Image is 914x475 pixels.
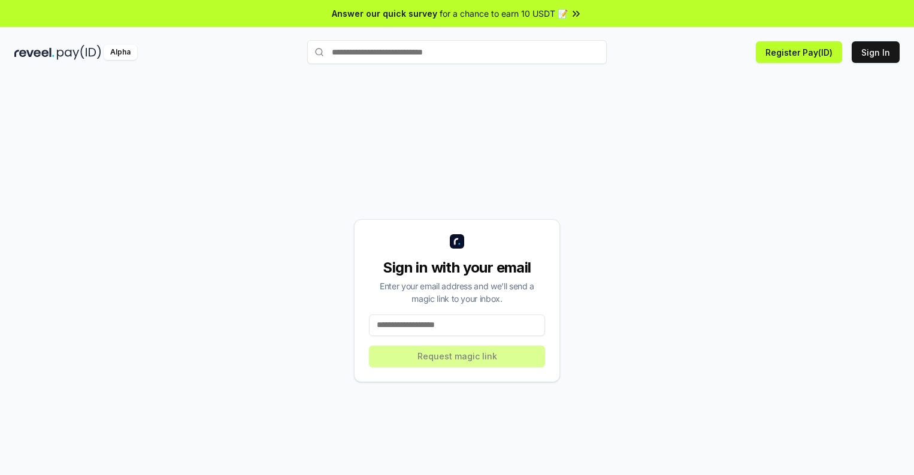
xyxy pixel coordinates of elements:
img: pay_id [57,45,101,60]
span: for a chance to earn 10 USDT 📝 [440,7,568,20]
img: logo_small [450,234,464,249]
div: Alpha [104,45,137,60]
div: Sign in with your email [369,258,545,277]
span: Answer our quick survey [332,7,437,20]
button: Sign In [852,41,900,63]
button: Register Pay(ID) [756,41,842,63]
div: Enter your email address and we’ll send a magic link to your inbox. [369,280,545,305]
img: reveel_dark [14,45,55,60]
